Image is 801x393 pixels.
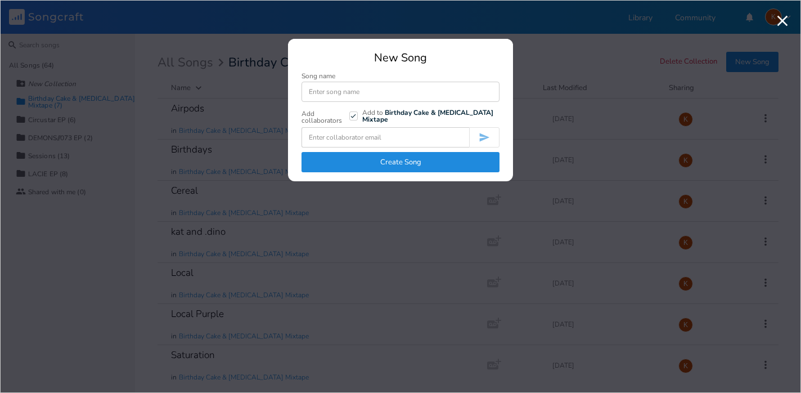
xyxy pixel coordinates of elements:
[469,127,499,148] button: Invite
[301,52,499,64] div: New Song
[301,110,349,124] div: Add collaborators
[301,73,499,79] div: Song name
[301,127,469,148] input: Enter collaborator email
[362,108,493,124] span: Add to
[301,152,499,172] button: Create Song
[362,108,493,124] b: Birthday Cake & [MEDICAL_DATA] Mixtape
[301,82,499,102] input: Enter song name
